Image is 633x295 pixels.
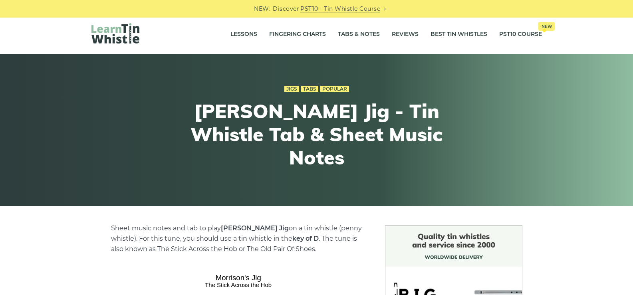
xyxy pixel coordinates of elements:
a: Popular [320,86,349,92]
a: PST10 CourseNew [499,24,542,44]
span: New [538,22,555,31]
a: Tabs & Notes [338,24,380,44]
a: Jigs [284,86,299,92]
a: Best Tin Whistles [431,24,487,44]
p: Sheet music notes and tab to play on a tin whistle (penny whistle). For this tune, you should use... [111,223,366,254]
strong: [PERSON_NAME] Jig [221,224,289,232]
img: LearnTinWhistle.com [91,23,139,44]
a: Lessons [230,24,257,44]
a: Reviews [392,24,419,44]
h1: [PERSON_NAME] Jig - Tin Whistle Tab & Sheet Music Notes [170,100,464,169]
a: Fingering Charts [269,24,326,44]
a: Tabs [301,86,318,92]
strong: key of D [292,235,319,242]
